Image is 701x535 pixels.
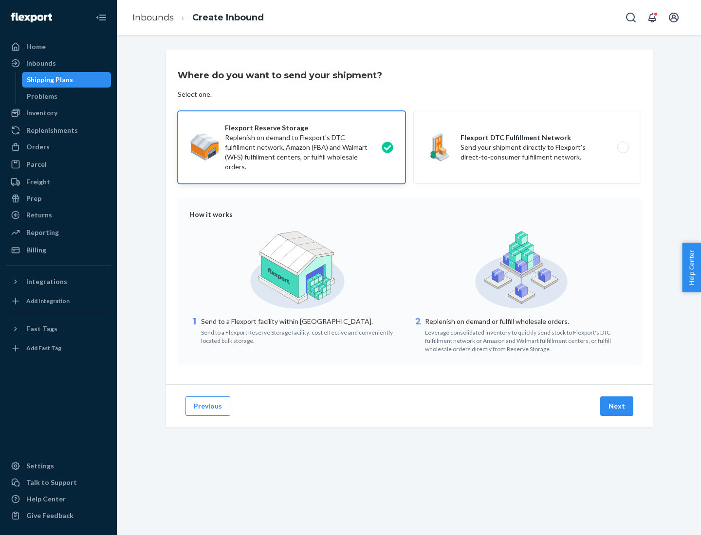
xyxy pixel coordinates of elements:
a: Problems [22,89,111,104]
a: Help Center [6,491,111,507]
div: Give Feedback [26,511,74,520]
button: Open account menu [664,8,683,27]
a: Shipping Plans [22,72,111,88]
a: Create Inbound [192,12,264,23]
a: Returns [6,207,111,223]
button: Next [600,396,633,416]
div: Inbounds [26,58,56,68]
a: Talk to Support [6,475,111,490]
div: Leverage consolidated inventory to quickly send stock to Flexport's DTC fulfillment network or Am... [425,326,629,353]
a: Prep [6,191,111,206]
button: Fast Tags [6,321,111,337]
a: Home [6,39,111,54]
a: Orders [6,139,111,155]
div: Problems [27,91,57,101]
a: Inventory [6,105,111,121]
a: Add Integration [6,293,111,309]
div: Shipping Plans [27,75,73,85]
button: Close Navigation [92,8,111,27]
div: Parcel [26,160,47,169]
div: Add Fast Tag [26,344,61,352]
button: Open notifications [643,8,662,27]
button: Open Search Box [621,8,641,27]
div: Returns [26,210,52,220]
a: Replenishments [6,123,111,138]
a: Parcel [6,157,111,172]
a: Freight [6,174,111,190]
div: Talk to Support [26,478,77,487]
button: Integrations [6,274,111,289]
a: Add Fast Tag [6,340,111,356]
div: How it works [189,210,629,219]
img: Flexport logo [11,13,52,22]
div: Freight [26,177,50,187]
div: Billing [26,245,46,255]
a: Reporting [6,225,111,240]
a: Inbounds [132,12,174,23]
div: Select one. [178,89,212,99]
ol: breadcrumbs [125,3,272,32]
div: Help Center [26,494,66,504]
div: Settings [26,461,54,471]
div: Prep [26,194,41,203]
div: Orders [26,142,50,152]
a: Billing [6,242,111,258]
a: Inbounds [6,55,111,71]
a: Settings [6,458,111,474]
button: Help Center [682,243,701,292]
div: Inventory [26,108,57,118]
div: Integrations [26,277,67,286]
div: Replenishments [26,125,78,135]
button: Give Feedback [6,508,111,523]
div: 2 [413,316,423,353]
h3: Where do you want to send your shipment? [178,69,382,82]
p: Send to a Flexport facility within [GEOGRAPHIC_DATA]. [201,317,406,326]
div: Reporting [26,228,59,237]
div: 1 [189,316,199,345]
div: Home [26,42,46,52]
div: Send to a Flexport Reserve Storage facility: cost effective and conveniently located bulk storage. [201,326,406,345]
div: Add Integration [26,297,70,305]
div: Fast Tags [26,324,57,334]
p: Replenish on demand or fulfill wholesale orders. [425,317,629,326]
button: Previous [185,396,230,416]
